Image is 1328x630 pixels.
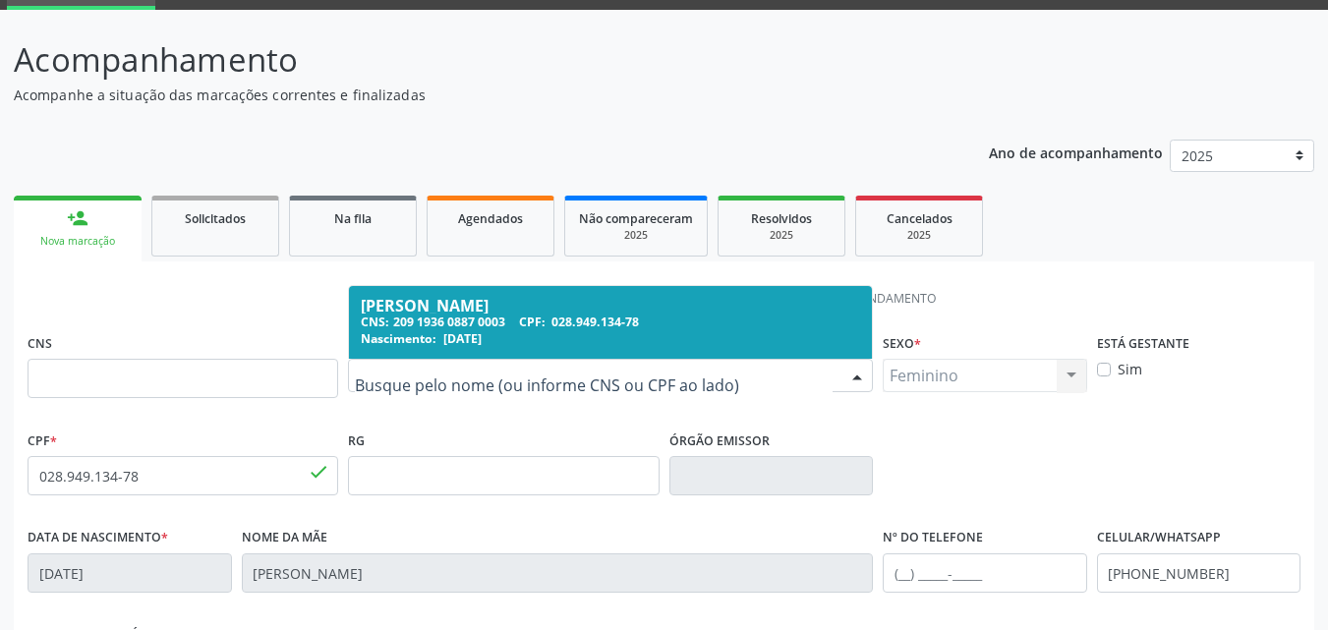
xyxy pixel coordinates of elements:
input: (__) _____-_____ [883,553,1087,593]
span: done [308,461,329,483]
label: Sexo [883,328,921,359]
p: Acompanhamento [14,35,924,85]
div: 2025 [870,228,968,243]
p: Acompanhe a situação das marcações correntes e finalizadas [14,85,924,105]
span: Agendados [458,210,523,227]
span: Solicitados [185,210,246,227]
span: Resolvidos [751,210,812,227]
label: Está gestante [1097,328,1189,359]
span: CNS: [361,314,389,330]
label: Nº do Telefone [883,523,983,553]
p: Ano de acompanhamento [989,140,1163,164]
input: (__) _____-_____ [1097,553,1301,593]
label: Órgão emissor [669,426,770,456]
div: person_add [67,207,88,229]
span: Não compareceram [579,210,693,227]
div: 2025 [732,228,831,243]
span: Cancelados [887,210,953,227]
span: 028.949.134-78 [551,314,639,330]
label: CPF [28,426,57,456]
input: Busque pelo nome (ou informe CNS ou CPF ao lado) [355,366,833,405]
label: CNS [28,328,52,359]
span: [DATE] [443,330,482,347]
label: Nome da mãe [242,523,327,553]
input: __/__/____ [28,553,232,593]
label: Sim [1118,359,1142,379]
div: 209 1936 0887 0003 [361,314,860,330]
div: 2025 [579,228,693,243]
label: Data de nascimento [28,523,168,553]
span: Nascimento: [361,330,436,347]
span: Na fila [334,210,372,227]
label: Celular/WhatsApp [1097,523,1221,553]
span: CPF: [519,314,546,330]
div: Nova marcação [28,234,128,249]
label: RG [348,426,365,456]
div: [PERSON_NAME] [361,298,860,314]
